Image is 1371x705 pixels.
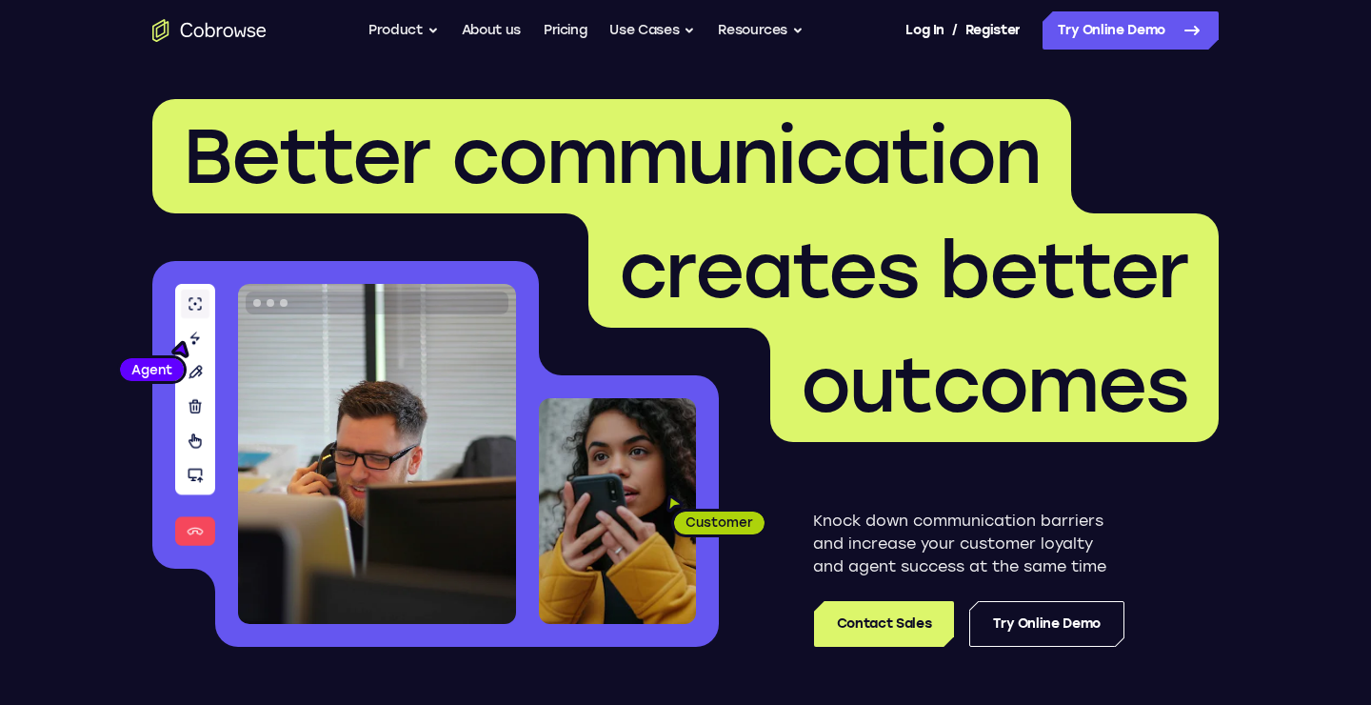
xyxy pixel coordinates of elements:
[238,284,516,624] img: A customer support agent talking on the phone
[462,11,521,50] a: About us
[952,19,958,42] span: /
[183,111,1041,202] span: Better communication
[801,339,1188,431] span: outcomes
[969,601,1124,647] a: Try Online Demo
[609,11,695,50] button: Use Cases
[619,225,1188,316] span: creates better
[539,398,696,624] img: A customer holding their phone
[814,601,954,647] a: Contact Sales
[152,19,267,42] a: Go to the home page
[368,11,439,50] button: Product
[965,11,1021,50] a: Register
[718,11,804,50] button: Resources
[544,11,587,50] a: Pricing
[1043,11,1219,50] a: Try Online Demo
[813,510,1124,578] p: Knock down communication barriers and increase your customer loyalty and agent success at the sam...
[905,11,944,50] a: Log In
